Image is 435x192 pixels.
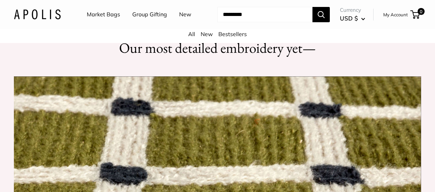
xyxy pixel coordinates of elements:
a: Group Gifting [132,9,167,20]
a: New [179,9,191,20]
span: USD $ [340,15,358,22]
a: My Account [383,10,408,19]
h2: Our most detailed embroidery yet— [116,38,319,58]
a: Bestsellers [218,31,247,37]
a: 0 [411,10,420,19]
a: Market Bags [87,9,120,20]
a: New [201,31,213,37]
span: Currency [340,5,365,15]
a: All [188,31,195,37]
button: USD $ [340,13,365,24]
img: Apolis [14,9,61,19]
span: 0 [418,8,425,15]
button: Search [312,7,330,22]
input: Search... [217,7,312,22]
